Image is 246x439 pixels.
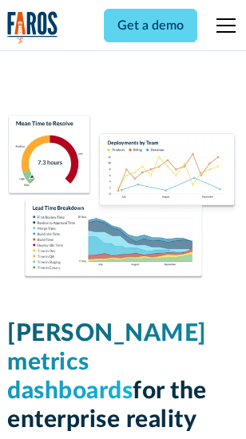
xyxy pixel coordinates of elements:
[7,115,239,281] img: Dora Metrics Dashboard
[7,322,207,403] span: [PERSON_NAME] metrics dashboards
[207,6,239,45] div: menu
[7,11,58,44] img: Logo of the analytics and reporting company Faros.
[7,11,58,44] a: home
[7,319,239,434] h1: for the enterprise reality
[104,9,197,42] a: Get a demo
